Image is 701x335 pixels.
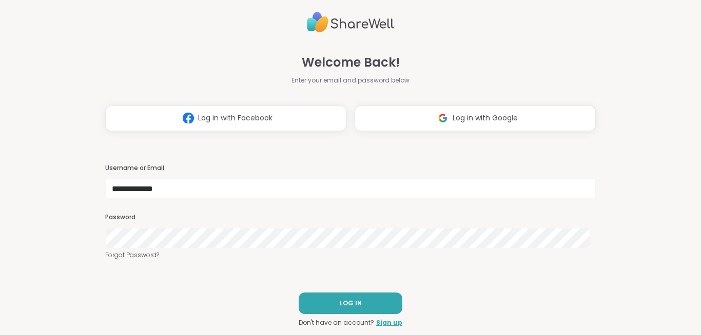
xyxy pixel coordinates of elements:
[299,318,374,327] span: Don't have an account?
[105,106,346,131] button: Log in with Facebook
[340,299,362,308] span: LOG IN
[105,164,596,173] h3: Username or Email
[453,113,518,123] span: Log in with Google
[355,106,596,131] button: Log in with Google
[433,109,453,128] img: ShareWell Logomark
[179,109,198,128] img: ShareWell Logomark
[105,213,596,222] h3: Password
[105,250,596,260] a: Forgot Password?
[299,292,402,314] button: LOG IN
[198,113,272,123] span: Log in with Facebook
[376,318,402,327] a: Sign up
[302,53,400,72] span: Welcome Back!
[291,76,410,85] span: Enter your email and password below
[307,8,394,37] img: ShareWell Logo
